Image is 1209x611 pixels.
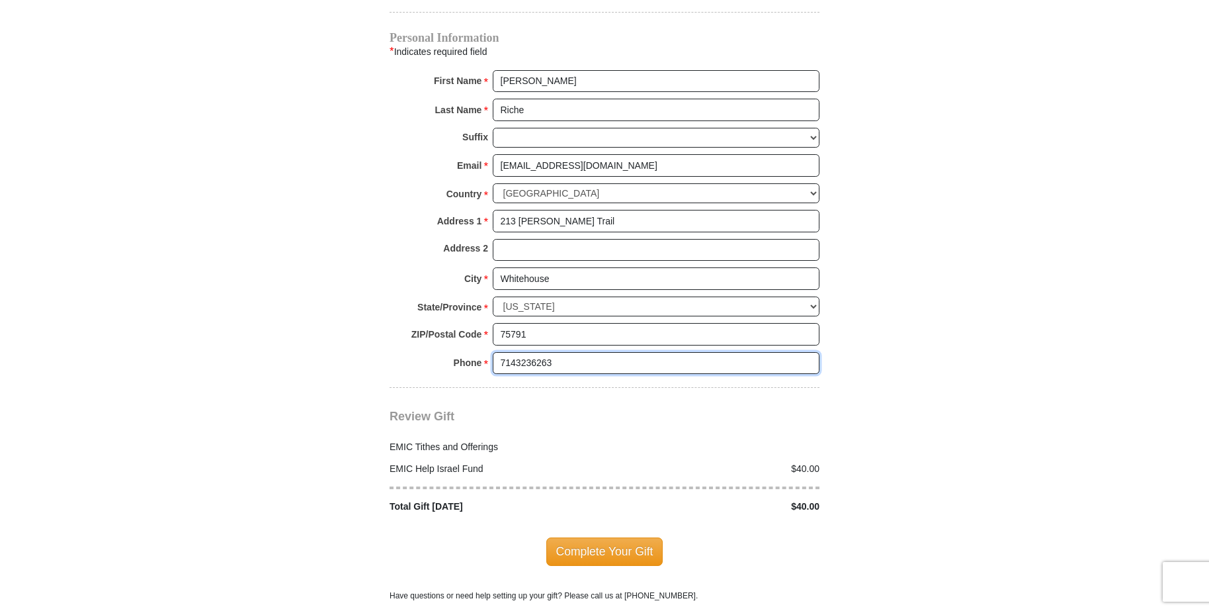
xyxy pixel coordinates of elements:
strong: First Name [434,71,481,90]
div: $40.00 [604,500,827,514]
strong: Address 1 [437,212,482,230]
div: EMIC Help Israel Fund [383,462,605,476]
strong: Last Name [435,101,482,119]
div: $40.00 [604,462,827,476]
strong: City [464,269,481,288]
strong: Email [457,156,481,175]
strong: Phone [454,353,482,372]
strong: ZIP/Postal Code [411,325,482,344]
strong: Address 2 [443,239,488,258]
strong: Country [446,185,482,203]
div: Indicates required field [390,43,819,60]
h4: Personal Information [390,32,819,43]
span: Review Gift [390,410,454,423]
span: Complete Your Gift [546,538,663,565]
div: EMIC Tithes and Offerings [383,440,605,454]
strong: State/Province [417,298,481,316]
p: Have questions or need help setting up your gift? Please call us at [PHONE_NUMBER]. [390,590,819,602]
div: Total Gift [DATE] [383,500,605,514]
strong: Suffix [462,128,488,146]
